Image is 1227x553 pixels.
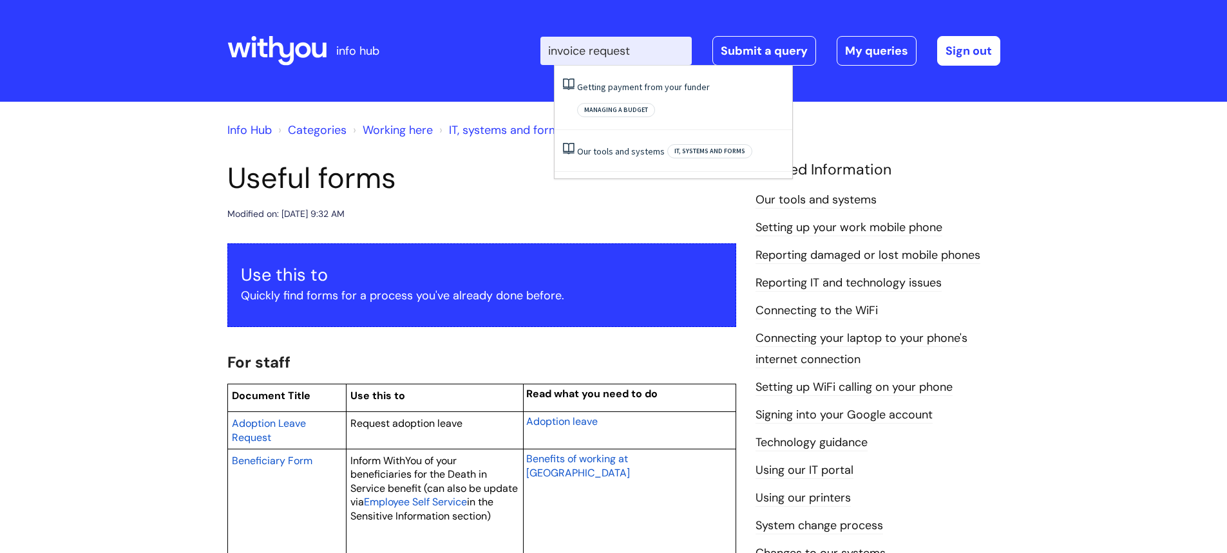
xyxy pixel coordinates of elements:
a: Reporting IT and technology issues [756,275,942,292]
a: Adoption Leave Request [232,415,306,445]
a: Using our printers [756,490,851,507]
a: Our tools and systems [756,192,877,209]
a: Working here [363,122,433,138]
span: Employee Self Service [364,495,467,509]
a: Getting payment from your funder [577,81,710,93]
a: Sign out [937,36,1000,66]
input: Search [540,37,692,65]
a: Using our IT portal [756,462,853,479]
span: Benefits of working at [GEOGRAPHIC_DATA] [526,452,630,480]
h1: Useful forms [227,161,736,196]
a: System change process [756,518,883,534]
a: Submit a query [712,36,816,66]
li: Solution home [275,120,347,140]
a: Setting up your work mobile phone [756,220,942,236]
a: My queries [837,36,917,66]
span: Adoption leave [526,415,598,428]
li: Working here [350,120,433,140]
a: Beneficiary Form [232,453,312,468]
h4: Related Information [756,161,1000,179]
span: Document Title [232,389,310,402]
a: Info Hub [227,122,272,138]
a: Categories [288,122,347,138]
p: info hub [336,41,379,61]
span: Use this to [350,389,405,402]
a: IT, systems and forms [449,122,565,138]
li: IT, systems and forms [436,120,565,140]
a: Adoption leave [526,413,598,429]
span: For staff [227,352,290,372]
span: Request adoption leave [350,417,462,430]
span: IT, systems and forms [667,144,752,158]
div: | - [540,36,1000,66]
span: Adoption Leave Request [232,417,306,444]
a: Reporting damaged or lost mobile phones [756,247,980,264]
div: Modified on: [DATE] 9:32 AM [227,206,345,222]
h3: Use this to [241,265,723,285]
span: Beneficiary Form [232,454,312,467]
span: Inform WithYou of your beneficiaries for the Death in Service benefit (can also be update via [350,454,518,509]
span: in the Sensitive Information section) [350,495,493,523]
a: Setting up WiFi calling on your phone [756,379,953,396]
a: Benefits of working at [GEOGRAPHIC_DATA] [526,451,630,480]
a: Connecting your laptop to your phone's internet connection [756,330,967,368]
span: Read what you need to do [526,387,658,400]
a: Connecting to the WiFi [756,303,878,319]
a: Technology guidance [756,435,868,451]
a: Signing into your Google account [756,407,933,424]
a: Our tools and systems [577,145,665,157]
p: Quickly find forms for a process you've already done before. [241,285,723,306]
a: Employee Self Service [364,494,467,509]
span: Managing a budget [577,103,655,117]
